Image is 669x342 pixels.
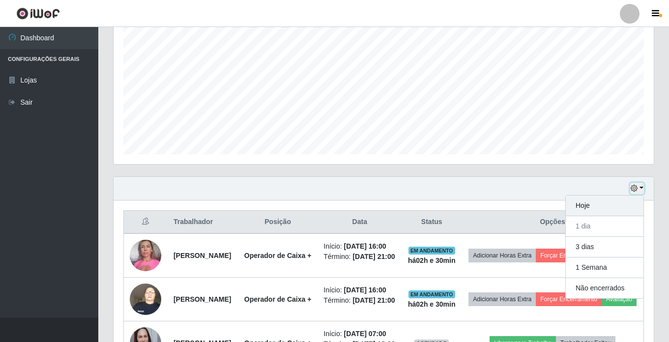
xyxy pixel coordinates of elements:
[323,252,396,262] li: Término:
[566,196,643,216] button: Hoje
[352,296,395,304] time: [DATE] 21:00
[130,234,161,276] img: 1689780238947.jpeg
[244,252,312,259] strong: Operador de Caixa +
[536,249,602,262] button: Forçar Encerramento
[536,292,602,306] button: Forçar Encerramento
[344,330,386,338] time: [DATE] 07:00
[174,295,231,303] strong: [PERSON_NAME]
[344,242,386,250] time: [DATE] 16:00
[566,237,643,257] button: 3 dias
[468,292,536,306] button: Adicionar Horas Extra
[244,295,312,303] strong: Operador de Caixa +
[318,211,402,234] th: Data
[408,256,456,264] strong: há 02 h e 30 min
[323,329,396,339] li: Início:
[402,211,462,234] th: Status
[352,253,395,260] time: [DATE] 21:00
[408,290,455,298] span: EM ANDAMENTO
[602,292,637,306] button: Avaliação
[16,7,60,20] img: CoreUI Logo
[468,249,536,262] button: Adicionar Horas Extra
[238,211,318,234] th: Posição
[323,241,396,252] li: Início:
[323,285,396,295] li: Início:
[408,300,456,308] strong: há 02 h e 30 min
[168,211,238,234] th: Trabalhador
[130,278,161,320] img: 1723623614898.jpeg
[174,252,231,259] strong: [PERSON_NAME]
[344,286,386,294] time: [DATE] 16:00
[323,295,396,306] li: Término:
[408,247,455,255] span: EM ANDAMENTO
[566,216,643,237] button: 1 dia
[462,211,643,234] th: Opções
[566,278,643,298] button: Não encerrados
[566,257,643,278] button: 1 Semana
